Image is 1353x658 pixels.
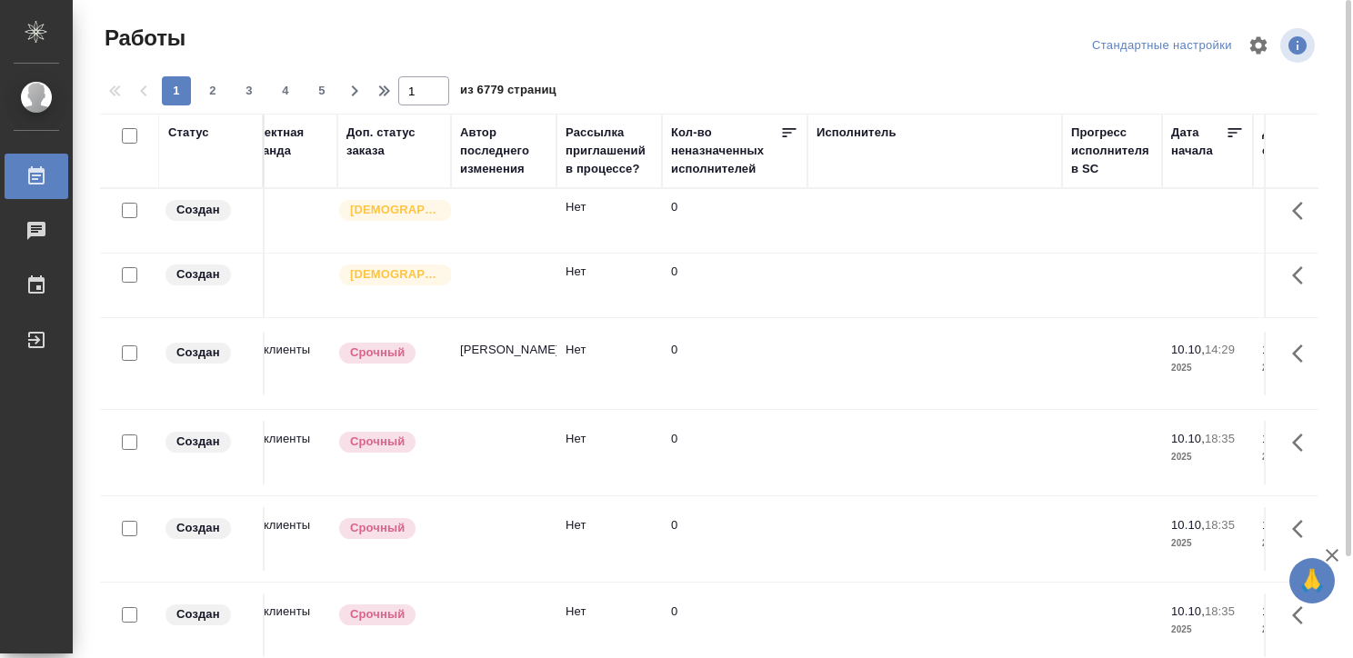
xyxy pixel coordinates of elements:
[271,76,300,105] button: 4
[1281,332,1325,375] button: Здесь прячутся важные кнопки
[164,603,254,627] div: Заказ еще не согласован с клиентом, искать исполнителей рано
[1171,343,1205,356] p: 10.10,
[556,507,662,571] td: Нет
[307,76,336,105] button: 5
[1171,359,1244,377] p: 2025
[164,430,254,454] div: Заказ еще не согласован с клиентом, искать исполнителей рано
[1262,534,1335,553] p: 2025
[1205,432,1235,445] p: 18:35
[1281,254,1325,297] button: Здесь прячутся важные кнопки
[198,76,227,105] button: 2
[662,332,807,395] td: 0
[662,507,807,571] td: 0
[1171,432,1205,445] p: 10.10,
[1297,562,1328,600] span: 🙏
[566,124,653,178] div: Рассылка приглашений в процессе?
[1262,432,1296,445] p: 13.10,
[176,605,220,623] p: Создан
[164,198,254,223] div: Заказ еще не согласован с клиентом, искать исполнителей рано
[1262,448,1335,466] p: 2025
[235,82,264,100] span: 3
[235,76,264,105] button: 3
[241,124,328,160] div: Проектная команда
[350,519,405,537] p: Срочный
[232,507,337,571] td: VIP клиенты
[1171,621,1244,639] p: 2025
[350,265,441,284] p: [DEMOGRAPHIC_DATA]
[350,605,405,623] p: Срочный
[1171,124,1226,160] div: Дата начала
[556,593,662,657] td: Нет
[1171,518,1205,532] p: 10.10,
[1281,421,1325,464] button: Здесь прячутся важные кнопки
[168,124,209,142] div: Статус
[1087,32,1237,60] div: split button
[100,24,185,53] span: Работы
[176,519,220,537] p: Создан
[1280,28,1318,63] span: Посмотреть информацию
[350,433,405,451] p: Срочный
[176,433,220,451] p: Создан
[1071,124,1153,178] div: Прогресс исполнителя в SC
[176,201,220,219] p: Создан
[662,254,807,317] td: 0
[164,341,254,365] div: Заказ еще не согласован с клиентом, искать исполнителей рано
[1262,343,1296,356] p: 11.10,
[662,189,807,253] td: 0
[1171,534,1244,553] p: 2025
[1262,359,1335,377] p: 2025
[1281,593,1325,637] button: Здесь прячутся важные кнопки
[1289,558,1335,603] button: 🙏
[1205,604,1235,618] p: 18:35
[198,82,227,100] span: 2
[671,124,780,178] div: Кол-во неназначенных исполнителей
[662,421,807,484] td: 0
[1171,448,1244,466] p: 2025
[1237,24,1280,67] span: Настроить таблицу
[556,332,662,395] td: Нет
[176,344,220,362] p: Создан
[164,516,254,541] div: Заказ еще не согласован с клиентом, искать исполнителей рано
[1171,604,1205,618] p: 10.10,
[164,263,254,287] div: Заказ еще не согласован с клиентом, искать исполнителей рано
[1262,518,1296,532] p: 13.10,
[232,421,337,484] td: VIP клиенты
[1281,189,1325,233] button: Здесь прячутся важные кнопки
[350,344,405,362] p: Срочный
[350,201,441,219] p: [DEMOGRAPHIC_DATA]
[460,124,547,178] div: Автор последнего изменения
[271,82,300,100] span: 4
[232,593,337,657] td: VIP клиенты
[176,265,220,284] p: Создан
[556,189,662,253] td: Нет
[460,79,556,105] span: из 6779 страниц
[662,593,807,657] td: 0
[1205,518,1235,532] p: 18:35
[1262,124,1317,160] div: Дата сдачи
[451,332,556,395] td: [PERSON_NAME]
[346,124,442,160] div: Доп. статус заказа
[307,82,336,100] span: 5
[1281,507,1325,551] button: Здесь прячутся важные кнопки
[232,332,337,395] td: VIP клиенты
[1205,343,1235,356] p: 14:29
[556,254,662,317] td: Нет
[556,421,662,484] td: Нет
[1262,604,1296,618] p: 13.10,
[817,124,897,142] div: Исполнитель
[1262,621,1335,639] p: 2025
